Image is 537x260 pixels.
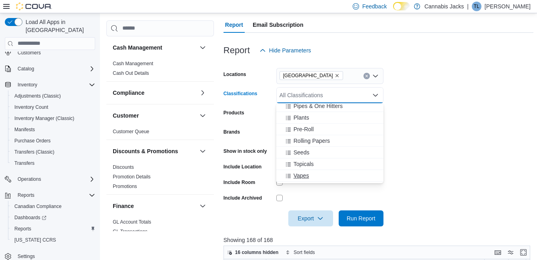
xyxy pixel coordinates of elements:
a: Purchase Orders [11,136,54,146]
button: Canadian Compliance [8,201,98,212]
h3: Cash Management [113,43,162,51]
button: Sort fields [282,248,318,257]
button: Cash Management [113,43,196,51]
button: Run Report [339,210,383,226]
span: 16 columns hidden [235,249,279,256]
span: Reports [14,226,31,232]
button: Transfers (Classic) [8,146,98,158]
a: Dashboards [8,212,98,223]
button: Remove North Bay from selection in this group [335,73,339,78]
p: Cannabis Jacks [424,2,464,11]
button: Reports [14,190,38,200]
h3: Customer [113,111,139,119]
span: Operations [14,174,95,184]
p: [PERSON_NAME] [485,2,531,11]
a: Cash Out Details [113,70,149,76]
span: Inventory Count [14,104,48,110]
span: Purchase Orders [11,136,95,146]
button: Customer [113,111,196,119]
span: Cash Management [113,60,153,66]
span: Purchase Orders [14,138,51,144]
span: Inventory [18,82,37,88]
img: Cova [16,2,52,10]
a: Reports [11,224,34,234]
a: Transfers (Classic) [11,147,58,157]
button: Catalog [14,64,37,74]
a: GL Transactions [113,228,148,234]
div: Finance [106,217,214,239]
button: Purchase Orders [8,135,98,146]
span: Catalog [18,66,34,72]
button: Clear input [363,73,370,79]
a: [US_STATE] CCRS [11,235,59,245]
h3: Report [224,46,250,55]
button: [US_STATE] CCRS [8,234,98,246]
span: Dashboards [14,214,46,221]
button: Finance [113,202,196,210]
a: GL Account Totals [113,219,151,224]
span: Run Report [347,214,375,222]
span: Transfers [11,158,95,168]
button: Discounts & Promotions [198,146,208,156]
span: Transfers (Classic) [11,147,95,157]
button: Manifests [8,124,98,135]
span: Inventory [14,80,95,90]
button: Inventory [2,79,98,90]
span: Manifests [11,125,95,134]
p: | [467,2,469,11]
button: Inventory Count [8,102,98,113]
button: Reports [2,190,98,201]
button: Cash Management [198,42,208,52]
a: Promotion Details [113,174,151,179]
button: Adjustments (Classic) [8,90,98,102]
span: Customers [14,48,95,58]
button: Finance [198,201,208,210]
span: Email Subscription [253,17,303,33]
span: Hide Parameters [269,46,311,54]
a: Customer Queue [113,128,149,134]
span: Reports [18,192,34,198]
span: Adjustments (Classic) [14,93,61,99]
span: Manifests [14,126,35,133]
span: Customers [18,50,41,56]
span: Load All Apps in [GEOGRAPHIC_DATA] [22,18,95,34]
span: Reports [14,190,95,200]
button: Open list of options [372,73,379,79]
span: Catalog [14,64,95,74]
button: Inventory [14,80,40,90]
span: Operations [18,176,41,182]
button: Enter fullscreen [519,248,528,257]
button: 16 columns hidden [224,248,282,257]
span: Inventory Manager (Classic) [14,115,74,122]
label: Include Archived [224,195,262,201]
button: Export [288,210,333,226]
span: Discounts [113,164,134,170]
a: Manifests [11,125,38,134]
a: Inventory Count [11,102,52,112]
button: Customer [198,110,208,120]
button: Discounts & Promotions [113,147,196,155]
span: Inventory Manager (Classic) [11,114,95,123]
span: Export [293,210,328,226]
a: Promotions [113,183,137,189]
button: Display options [506,248,515,257]
div: Discounts & Promotions [106,162,214,194]
h3: Compliance [113,88,144,96]
button: Keyboard shortcuts [493,248,503,257]
span: Transfers [14,160,34,166]
span: Sort fields [293,249,315,256]
span: Feedback [362,2,387,10]
span: Report [225,17,243,33]
span: North Bay [279,71,343,80]
label: Include Location [224,164,262,170]
span: GL Account Totals [113,218,151,225]
label: Brands [224,129,240,135]
button: Close list of options [372,92,379,98]
span: Canadian Compliance [11,202,95,211]
h3: Finance [113,202,134,210]
label: Classifications [224,90,258,97]
button: Hide Parameters [256,42,314,58]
